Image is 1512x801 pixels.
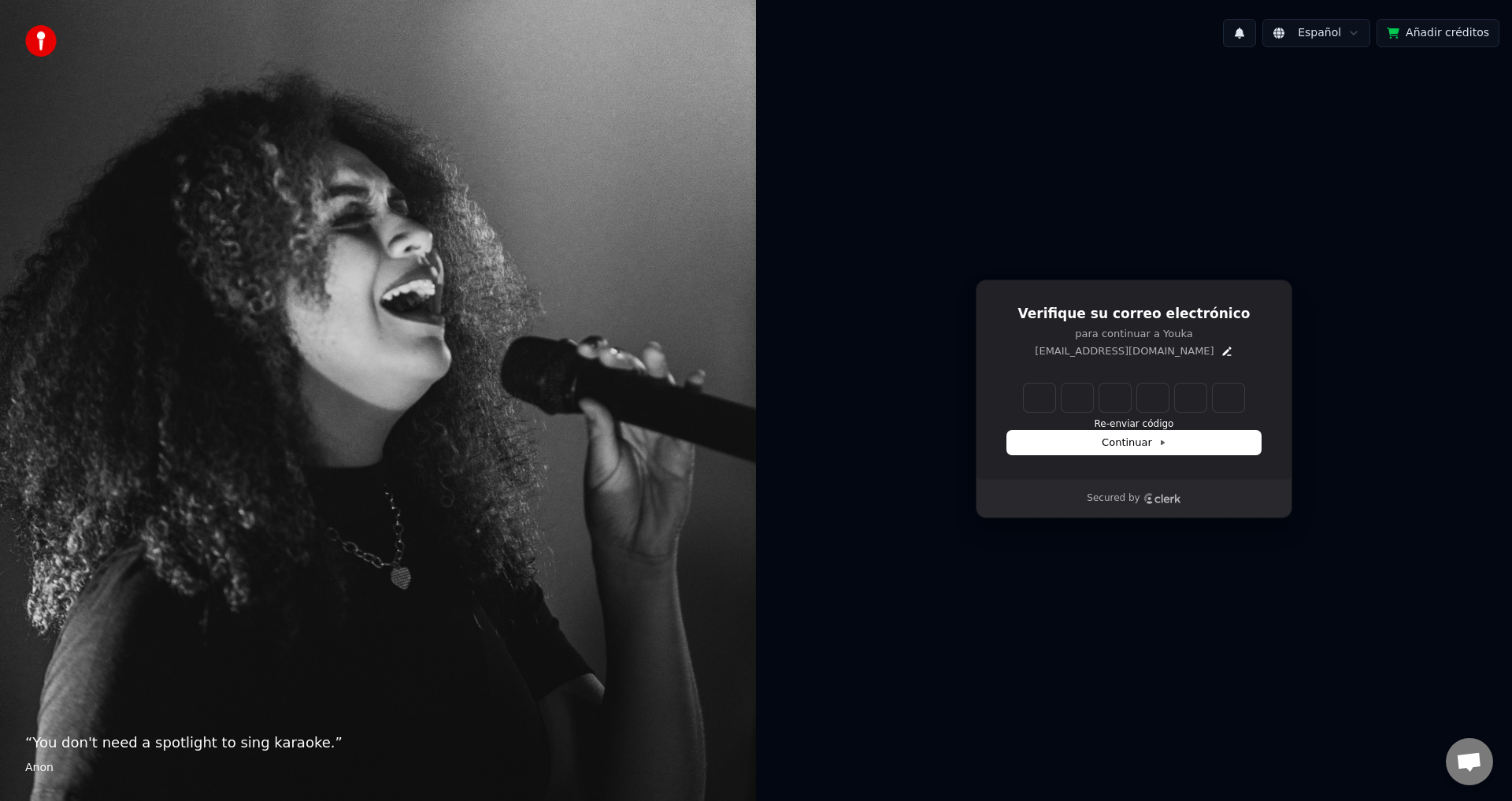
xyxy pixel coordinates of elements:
[25,760,731,776] footer: Anon
[1035,344,1214,358] p: [EMAIL_ADDRESS][DOMAIN_NAME]
[25,732,731,754] p: “ You don't need a spotlight to sing karaoke. ”
[1007,431,1261,454] button: Continuar
[1095,418,1174,431] button: Re-enviar código
[1102,436,1166,450] span: Continuar
[1143,493,1181,504] a: Clerk logo
[1446,738,1493,785] div: Chat abierto
[1007,305,1261,324] h1: Verifique su correo electrónico
[1377,19,1499,47] button: Añadir créditos
[1087,492,1140,505] p: Secured by
[1221,345,1233,358] button: Edit
[25,25,57,57] img: youka
[1007,327,1261,341] p: para continuar a Youka
[1024,384,1244,412] input: Enter verification code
